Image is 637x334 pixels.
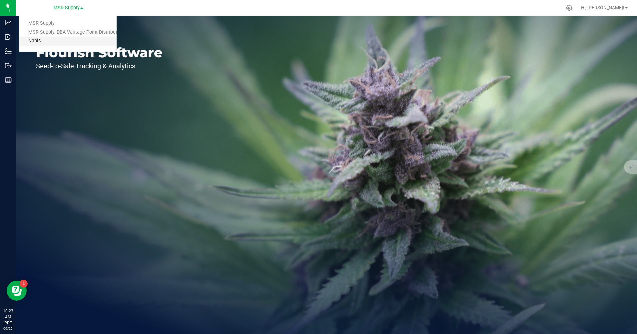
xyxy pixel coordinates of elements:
[3,308,13,326] p: 10:23 AM PDT
[5,62,12,69] inline-svg: Outbound
[36,46,163,59] p: Flourish Software
[5,77,12,83] inline-svg: Reports
[19,28,117,37] a: MSR Supply, DBA Vantage Point Distribution
[19,19,117,28] a: MSR Supply
[19,37,117,46] a: Nabis
[5,19,12,26] inline-svg: Analytics
[5,48,12,55] inline-svg: Inventory
[581,5,624,10] span: Hi, [PERSON_NAME]!
[20,280,28,288] iframe: Resource center unread badge
[36,63,163,69] p: Seed-to-Sale Tracking & Analytics
[5,34,12,40] inline-svg: Inbound
[53,5,80,11] span: MSR Supply
[565,5,573,11] div: Manage settings
[3,326,13,331] p: 09/29
[7,281,27,301] iframe: Resource center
